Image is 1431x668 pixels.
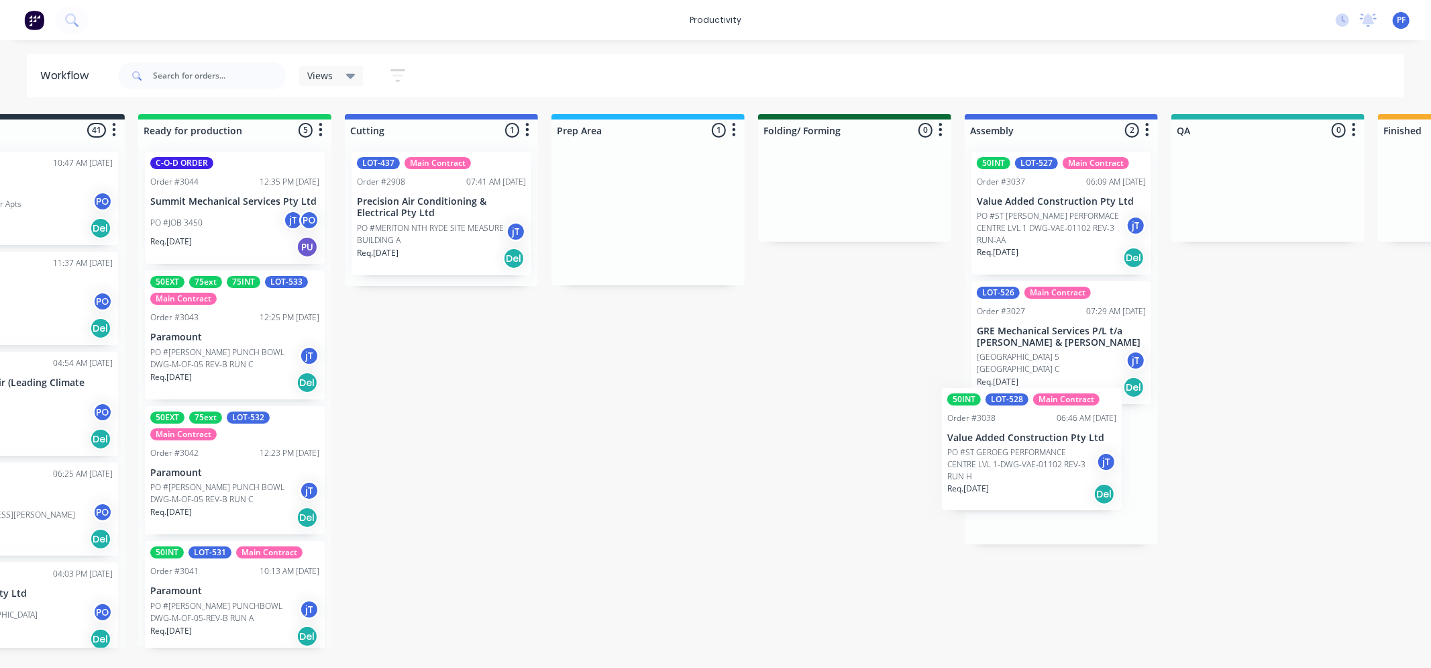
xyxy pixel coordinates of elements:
[683,10,748,30] div: productivity
[307,68,333,83] span: Views
[1397,14,1406,26] span: PF
[153,62,286,89] input: Search for orders...
[40,68,95,84] div: Workflow
[24,10,44,30] img: Factory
